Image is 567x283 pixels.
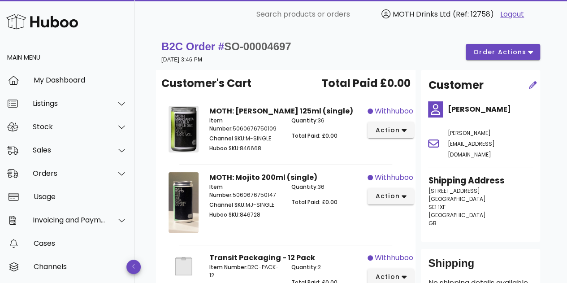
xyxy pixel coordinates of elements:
div: Invoicing and Payments [33,216,106,224]
div: My Dashboard [34,76,127,84]
span: Quantity: [291,183,318,191]
span: Channel SKU: [209,135,246,142]
span: withhuboo [375,253,413,263]
span: Item Number: [209,263,247,271]
span: Huboo SKU: [209,144,240,152]
img: Product Image [169,172,199,233]
div: Orders [33,169,106,178]
p: 846728 [209,211,280,219]
p: M-SINGLE [209,135,280,143]
span: SO-00004697 [224,40,291,52]
strong: MOTH: [PERSON_NAME] 125ml (single) [209,106,353,116]
p: 36 [291,183,362,191]
p: D2C-PACK-12 [209,263,280,279]
span: Customer's Cart [161,75,251,91]
span: [STREET_ADDRESS] [428,187,480,195]
span: withhuboo [375,172,413,183]
h4: [PERSON_NAME] [447,104,533,115]
p: 2 [291,263,362,271]
strong: Transit Packaging - 12 Pack [209,253,315,263]
span: [GEOGRAPHIC_DATA] [428,211,485,219]
span: action [375,272,400,282]
p: MJ-SINGLE [209,201,280,209]
span: (Ref: 12758) [453,9,494,19]
span: Quantity: [291,117,318,124]
a: Logout [500,9,524,20]
span: MOTH Drinks Ltd [393,9,450,19]
span: SE1 1XF [428,203,445,211]
div: Listings [33,99,106,108]
div: Shipping [428,256,533,278]
span: [GEOGRAPHIC_DATA] [428,195,485,203]
strong: B2C Order # [161,40,291,52]
div: Sales [33,146,106,154]
button: action [368,122,414,138]
span: action [375,126,400,135]
div: Usage [34,192,127,201]
span: Total Paid: £0.00 [291,198,338,206]
span: Item Number: [209,183,233,199]
span: Total Paid £0.00 [321,75,410,91]
p: 846668 [209,144,280,152]
small: [DATE] 3:46 PM [161,57,202,63]
span: order actions [473,48,527,57]
img: Product Image [169,253,199,280]
span: Quantity: [291,263,318,271]
span: withhuboo [375,106,413,117]
span: Total Paid: £0.00 [291,132,338,139]
img: Huboo Logo [6,12,78,31]
p: 5060676750147 [209,183,280,199]
span: GB [428,219,436,227]
div: Channels [34,262,127,271]
span: action [375,192,400,201]
div: Stock [33,122,106,131]
button: order actions [466,44,540,60]
h2: Customer [428,77,483,93]
span: Channel SKU: [209,201,246,209]
div: Cases [34,239,127,248]
p: 5060676750109 [209,117,280,133]
span: Huboo SKU: [209,211,240,218]
p: 36 [291,117,362,125]
h3: Shipping Address [428,174,533,187]
img: Product Image [169,106,199,152]
strong: MOTH: Mojito 200ml (single) [209,172,317,183]
span: [PERSON_NAME][EMAIL_ADDRESS][DOMAIN_NAME] [447,129,494,158]
button: action [368,188,414,205]
span: Item Number: [209,117,233,132]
